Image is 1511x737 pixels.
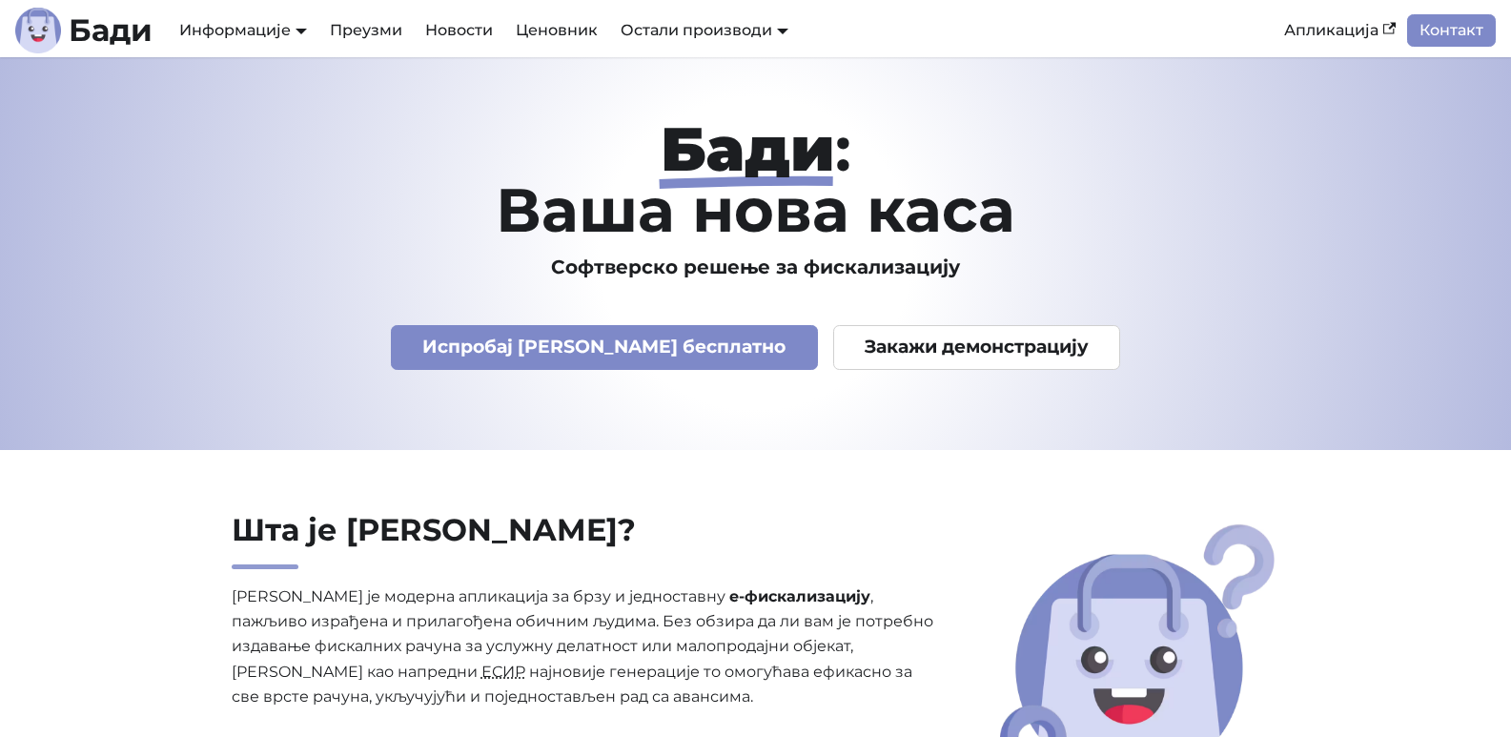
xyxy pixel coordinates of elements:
[391,325,818,370] a: Испробај [PERSON_NAME] бесплатно
[318,14,414,47] a: Преузми
[504,14,609,47] a: Ценовник
[15,8,61,53] img: Лого
[232,511,935,569] h2: Шта је [PERSON_NAME]?
[729,587,870,605] strong: е-фискализацију
[661,112,835,186] strong: Бади
[481,663,525,681] abbr: Електронски систем за издавање рачуна
[179,21,307,39] a: Информације
[1273,14,1407,47] a: Апликација
[15,8,153,53] a: ЛогоБади
[833,325,1121,370] a: Закажи демонстрацију
[1407,14,1496,47] a: Контакт
[142,256,1370,279] h3: Софтверско решење за фискализацију
[69,15,153,46] b: Бади
[142,118,1370,240] h1: : Ваша нова каса
[621,21,788,39] a: Остали производи
[414,14,504,47] a: Новости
